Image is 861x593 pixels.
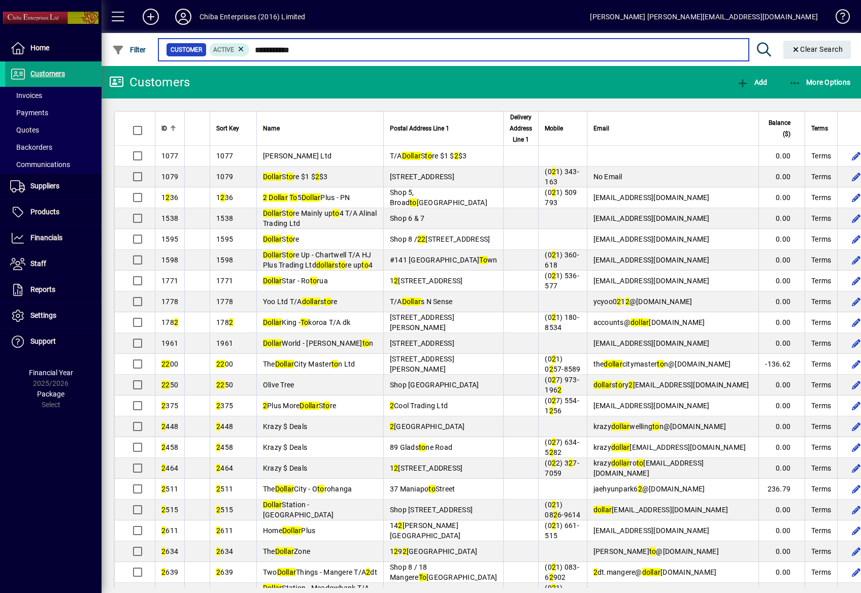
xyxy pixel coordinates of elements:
em: 2 [390,402,394,410]
span: Delivery Address Line 1 [510,112,532,145]
em: 2 [617,298,621,306]
button: Add [734,73,770,91]
span: Terms [811,151,831,161]
span: (0 1) 536-577 [545,272,579,290]
button: Filter [110,41,149,59]
em: 2 [552,397,556,405]
span: s ry [EMAIL_ADDRESS][DOMAIN_NAME] [593,381,749,389]
span: 1538 [216,214,233,222]
span: (0 7) 554-1 56 [545,397,579,415]
span: 1598 [216,256,233,264]
span: Quotes [10,126,39,134]
em: 2 [552,168,556,176]
em: 2 [220,381,224,389]
div: Chiba Enterprises (2016) Limited [200,9,306,25]
a: Invoices [5,87,102,104]
span: Cool Trading Ltd [390,402,448,410]
span: [STREET_ADDRESS][PERSON_NAME] [390,355,454,373]
em: To [479,256,487,264]
span: Settings [30,311,56,319]
em: Dollar [263,277,282,285]
em: to [361,261,369,269]
em: 2 [552,313,556,321]
span: (0 1) 0 57-8589 [545,355,580,373]
span: S re Up - Chartwell T/A HJ Plus Trading Ltd s re up 4 [263,251,373,269]
span: Terms [811,172,831,182]
span: Name [263,123,280,134]
span: T/A S re $1 $ $3 [390,152,467,160]
span: Invoices [10,91,42,100]
span: 1077 [216,152,233,160]
em: 2 [220,360,224,368]
em: 2 [552,355,556,363]
em: Dollar [263,173,282,181]
em: Dollar [269,193,288,202]
span: Shop 5, Broad [GEOGRAPHIC_DATA] [390,188,487,207]
em: 2 [421,235,425,243]
span: krazy [EMAIL_ADDRESS][DOMAIN_NAME] [593,443,746,451]
span: 464 [161,464,178,472]
span: 1079 [161,173,178,181]
span: (0 7) 634-5 82 [545,438,579,456]
em: 2 [569,459,573,467]
td: 0.00 [758,208,805,229]
em: 2 [161,485,165,493]
span: [EMAIL_ADDRESS][DOMAIN_NAME] [593,235,710,243]
em: Dollar [302,193,321,202]
span: Terms [811,276,831,286]
em: 2 [417,235,421,243]
span: Krazy $ Deals [263,464,307,472]
div: Customers [109,74,190,90]
span: (0 1) 509 793 [545,188,577,207]
em: To [289,193,297,202]
span: [EMAIL_ADDRESS][DOMAIN_NAME] [593,277,710,285]
em: 2 [216,443,220,451]
span: [EMAIL_ADDRESS][DOMAIN_NAME] [593,339,710,347]
span: World - [PERSON_NAME] n [263,339,374,347]
span: Backorders [10,143,52,151]
span: Financial Year [29,369,73,377]
span: Terms [811,317,831,327]
em: 2 [161,464,165,472]
span: 178 [161,318,178,326]
em: 2 [552,272,556,280]
span: Terms [811,123,828,134]
span: Shop 8 / [STREET_ADDRESS] [390,235,490,243]
span: ycyoo0 1 @[DOMAIN_NAME] [593,298,692,306]
span: 1 36 [161,193,178,202]
span: 89 Glads ne Road [390,443,452,451]
span: Terms [811,421,831,432]
span: 50 [216,381,233,389]
em: dollar [611,422,630,431]
span: 511 [161,485,178,493]
span: 1778 [216,298,233,306]
span: More Options [789,78,851,86]
a: Financials [5,225,102,251]
em: 2 [161,360,165,368]
a: Payments [5,104,102,121]
td: 0.00 [758,250,805,271]
em: 2 [165,360,170,368]
em: to [657,360,664,368]
span: Yoo Ltd T/A s re [263,298,338,306]
em: to [362,339,370,347]
em: 2 [557,386,561,394]
span: 00 [216,360,233,368]
em: Dollar [402,152,421,160]
span: S re Mainly up 4 T/A Alinal Trading Ltd [263,209,377,227]
span: S re [263,235,300,243]
em: 2 [174,318,178,326]
em: to [615,381,622,389]
em: 2 [394,277,398,285]
span: 464 [216,464,233,472]
span: Customer [171,45,202,55]
em: to [286,235,293,243]
button: More Options [786,73,853,91]
a: Support [5,329,102,354]
span: Terms [811,359,831,369]
em: 2 [552,438,556,446]
span: Terms [811,213,831,223]
span: Sort Key [216,123,239,134]
span: Krazy $ Deals [263,422,307,431]
em: To [301,318,309,326]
